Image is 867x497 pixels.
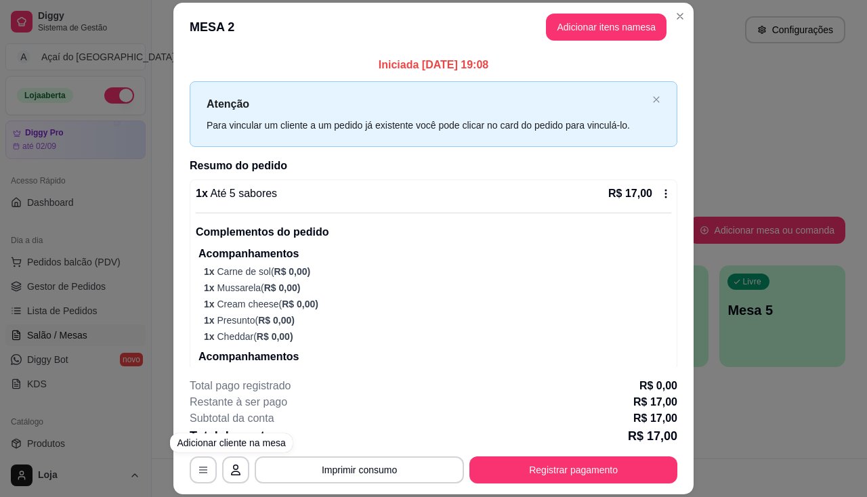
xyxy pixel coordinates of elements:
[190,427,272,446] p: Total da conta
[208,188,277,199] span: Até 5 sabores
[173,3,694,51] header: MESA 2
[633,394,677,410] p: R$ 17,00
[190,57,677,73] p: Iniciada [DATE] 19:08
[255,456,464,483] button: Imprimir consumo
[207,95,647,112] p: Atenção
[196,224,671,240] p: Complementos do pedido
[204,281,671,295] p: Mussarela (
[257,331,293,342] span: R$ 0,00 )
[258,315,295,326] span: R$ 0,00 )
[204,299,217,309] span: 1 x
[274,266,311,277] span: R$ 0,00 )
[190,158,677,174] h2: Resumo do pedido
[669,5,691,27] button: Close
[264,282,301,293] span: R$ 0,00 )
[204,315,217,326] span: 1 x
[198,349,671,365] p: Acompanhamentos
[198,246,671,262] p: Acompanhamentos
[546,14,667,41] button: Adicionar itens namesa
[608,186,652,202] p: R$ 17,00
[282,299,318,309] span: R$ 0,00 )
[190,394,287,410] p: Restante à ser pago
[469,456,677,483] button: Registrar pagamento
[204,265,671,278] p: Carne de sol (
[204,330,671,343] p: Cheddar (
[204,282,217,293] span: 1 x
[204,266,217,277] span: 1 x
[652,95,660,104] button: close
[633,410,677,427] p: R$ 17,00
[190,410,274,427] p: Subtotal da conta
[190,378,291,394] p: Total pago registrado
[204,297,671,311] p: Cream cheese (
[639,378,677,394] p: R$ 0,00
[628,427,677,446] p: R$ 17,00
[204,314,671,327] p: Presunto (
[196,186,277,202] p: 1 x
[207,118,647,133] div: Para vincular um cliente a um pedido já existente você pode clicar no card do pedido para vinculá...
[204,331,217,342] span: 1 x
[170,433,292,452] div: Adicionar cliente na mesa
